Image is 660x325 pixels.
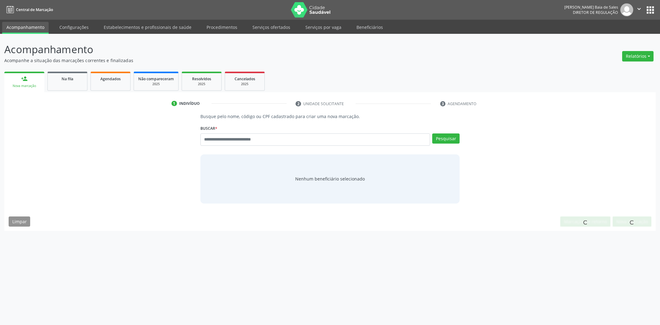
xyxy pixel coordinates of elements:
p: Acompanhamento [4,42,460,57]
span: Resolvidos [192,76,211,81]
label: Buscar [200,124,217,133]
img: img [620,3,633,16]
span: Na fila [62,76,73,81]
a: Estabelecimentos e profissionais de saúde [99,22,196,33]
div: [PERSON_NAME] Baia de Sales [564,5,618,10]
button: Limpar [9,216,30,227]
span: Central de Marcação [16,7,53,12]
p: Acompanhe a situação das marcações correntes e finalizadas [4,57,460,64]
div: Nova marcação [9,84,40,88]
div: Indivíduo [179,101,200,106]
a: Procedimentos [202,22,242,33]
div: 2025 [186,82,217,86]
a: Serviços ofertados [248,22,295,33]
div: person_add [21,75,28,82]
button: apps [645,5,656,15]
button:  [633,3,645,16]
a: Configurações [55,22,93,33]
button: Pesquisar [432,133,460,144]
i:  [636,6,642,12]
span: Agendados [100,76,121,81]
a: Beneficiários [352,22,387,33]
a: Acompanhamento [2,22,49,34]
span: Diretor de regulação [573,10,618,15]
p: Busque pelo nome, código ou CPF cadastrado para criar uma nova marcação. [200,113,460,120]
span: Não compareceram [138,76,174,81]
span: Nenhum beneficiário selecionado [295,176,365,182]
div: 2025 [138,82,174,86]
a: Serviços por vaga [301,22,346,33]
div: 1 [171,101,177,106]
button: Relatórios [622,51,654,61]
span: Cancelados [235,76,255,81]
div: 2025 [229,82,260,86]
a: Central de Marcação [4,5,53,15]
